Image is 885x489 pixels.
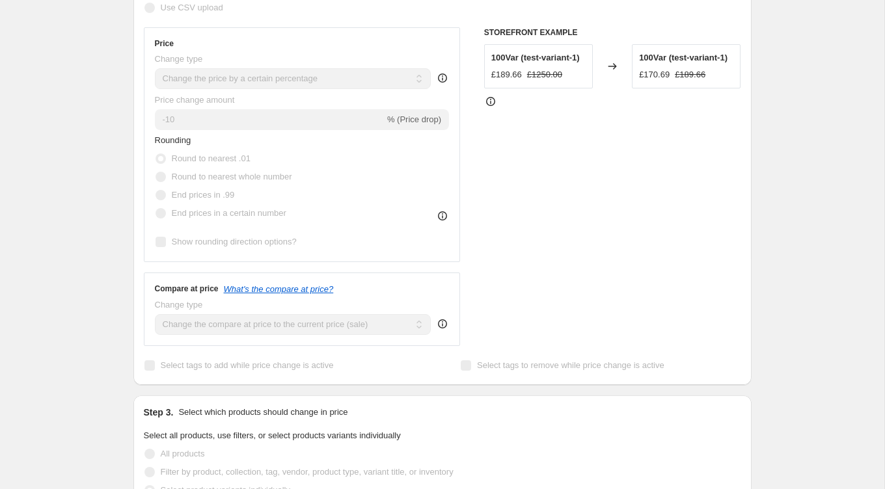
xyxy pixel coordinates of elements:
h3: Compare at price [155,284,219,294]
h3: Price [155,38,174,49]
span: Round to nearest whole number [172,172,292,181]
span: End prices in a certain number [172,208,286,218]
span: Filter by product, collection, tag, vendor, product type, variant title, or inventory [161,467,454,477]
span: All products [161,449,205,458]
span: Use CSV upload [161,3,223,12]
span: Select all products, use filters, or select products variants individually [144,430,401,440]
span: Show rounding direction options? [172,237,297,246]
span: Change type [155,54,203,64]
div: £170.69 [639,68,670,81]
strike: £189.66 [675,68,705,81]
span: Price change amount [155,95,235,105]
button: What's the compare at price? [224,284,334,294]
strike: £1250.00 [527,68,562,81]
span: Select tags to remove while price change is active [477,360,664,370]
span: Round to nearest .01 [172,153,251,163]
span: % (Price drop) [387,114,441,124]
h6: STOREFRONT EXAMPLE [484,27,741,38]
span: 100Var (test-variant-1) [639,53,728,62]
span: Rounding [155,135,191,145]
input: -15 [155,109,385,130]
span: End prices in .99 [172,190,235,200]
span: 100Var (test-variant-1) [491,53,580,62]
div: help [436,72,449,85]
div: help [436,317,449,330]
div: £189.66 [491,68,522,81]
h2: Step 3. [144,406,174,419]
span: Select tags to add while price change is active [161,360,334,370]
p: Select which products should change in price [178,406,347,419]
span: Change type [155,300,203,310]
